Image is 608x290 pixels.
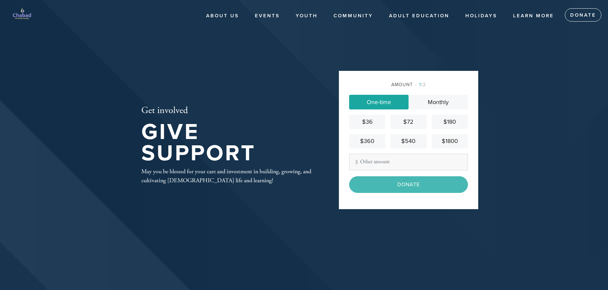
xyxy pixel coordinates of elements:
[349,95,409,109] a: One-time
[460,10,502,22] a: Holidays
[415,82,426,87] span: /2
[393,137,424,146] div: $540
[329,10,378,22] a: Community
[141,167,317,185] div: May you be blessed for your care and investment in building, growing, and cultivating [DEMOGRAPHI...
[201,10,244,22] a: About Us
[390,115,426,129] a: $72
[141,121,317,164] h1: Give Support
[10,3,34,27] img: chabad%20logo%20%283000%20x%203000%20px%29%20%282%29.png
[434,137,465,146] div: $1800
[291,10,323,22] a: Youth
[390,134,426,148] a: $540
[349,134,385,148] a: $360
[349,154,468,170] input: Other amount
[432,134,468,148] a: $1800
[565,8,601,22] a: Donate
[352,117,383,126] div: $36
[352,137,383,146] div: $360
[409,95,468,109] a: Monthly
[250,10,285,22] a: Events
[349,115,385,129] a: $36
[393,117,424,126] div: $72
[384,10,454,22] a: Adult Education
[508,10,559,22] a: Learn More
[419,82,421,87] span: 1
[141,105,317,116] h2: Get involved
[432,115,468,129] a: $180
[434,117,465,126] div: $180
[349,81,468,88] div: Amount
